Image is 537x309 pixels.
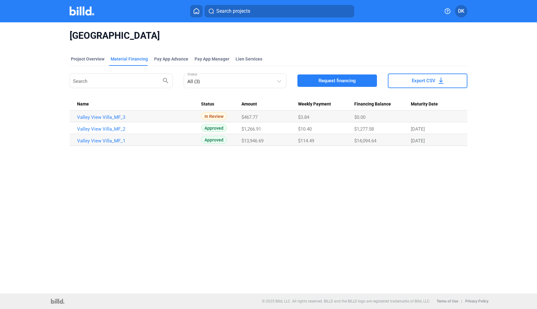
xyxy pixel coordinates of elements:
[298,138,314,144] span: $114.49
[354,138,376,144] span: $14,094.64
[201,136,227,144] span: Approved
[319,78,356,84] span: Request financing
[241,114,258,120] span: $467.77
[262,299,430,303] p: © 2025 Billd, LLC. All rights reserved. BILLD and the BILLD logo are registered trademarks of Bil...
[241,101,257,107] span: Amount
[187,79,200,84] mat-select-trigger: All (3)
[241,126,261,132] span: $1,266.91
[412,78,435,84] span: Export CSV
[298,101,331,107] span: Weekly Payment
[201,112,227,120] span: In Review
[354,126,374,132] span: $1,277.58
[354,114,365,120] span: $0.00
[162,77,169,84] mat-icon: search
[77,114,200,120] a: Valley View Villa_MF_3
[201,101,214,107] span: Status
[354,101,391,107] span: Financing Balance
[70,30,467,42] span: [GEOGRAPHIC_DATA]
[458,7,464,15] span: DK
[465,299,489,303] b: Privacy Policy
[77,138,200,144] a: Valley View Villa_MF_1
[51,299,64,304] img: logo
[298,114,309,120] span: $3.84
[70,7,94,16] img: Billd Company Logo
[411,138,425,144] span: [DATE]
[201,124,227,132] span: Approved
[411,126,425,132] span: [DATE]
[461,299,462,303] p: |
[195,56,229,62] span: Pay App Manager
[216,7,250,15] span: Search projects
[411,101,438,107] span: Maturity Date
[241,138,264,144] span: $13,946.69
[111,56,148,62] div: Material Financing
[154,56,188,62] div: Pay App Advance
[77,126,200,132] a: Valley View Villa_MF_2
[236,56,262,62] div: Lien Services
[77,101,89,107] span: Name
[437,299,458,303] b: Terms of Use
[298,126,312,132] span: $10.40
[71,56,104,62] div: Project Overview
